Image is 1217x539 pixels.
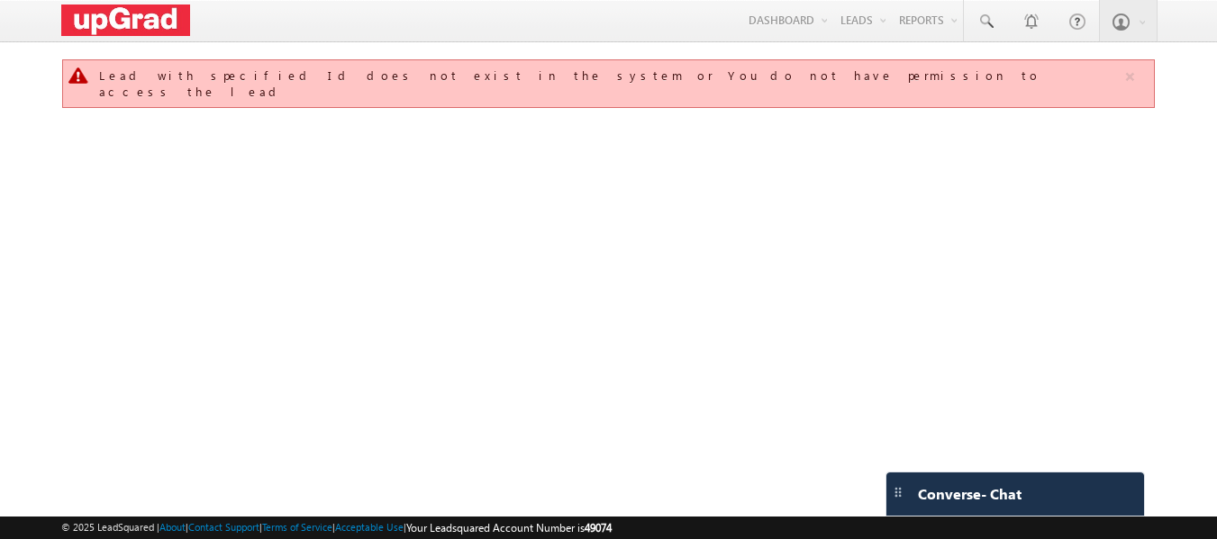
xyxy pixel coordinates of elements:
a: Terms of Service [262,521,332,533]
a: About [159,521,186,533]
img: carter-drag [891,485,905,499]
a: Contact Support [188,521,259,533]
span: Converse - Chat [918,486,1022,502]
img: Custom Logo [61,4,191,36]
span: 49074 [585,521,612,535]
div: Lead with specified Id does not exist in the system or You do not have permission to access the lead [99,67,1123,100]
span: Your Leadsquared Account Number is [406,521,612,535]
a: Acceptable Use [335,521,404,533]
span: © 2025 LeadSquared | | | | | [61,519,612,536]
